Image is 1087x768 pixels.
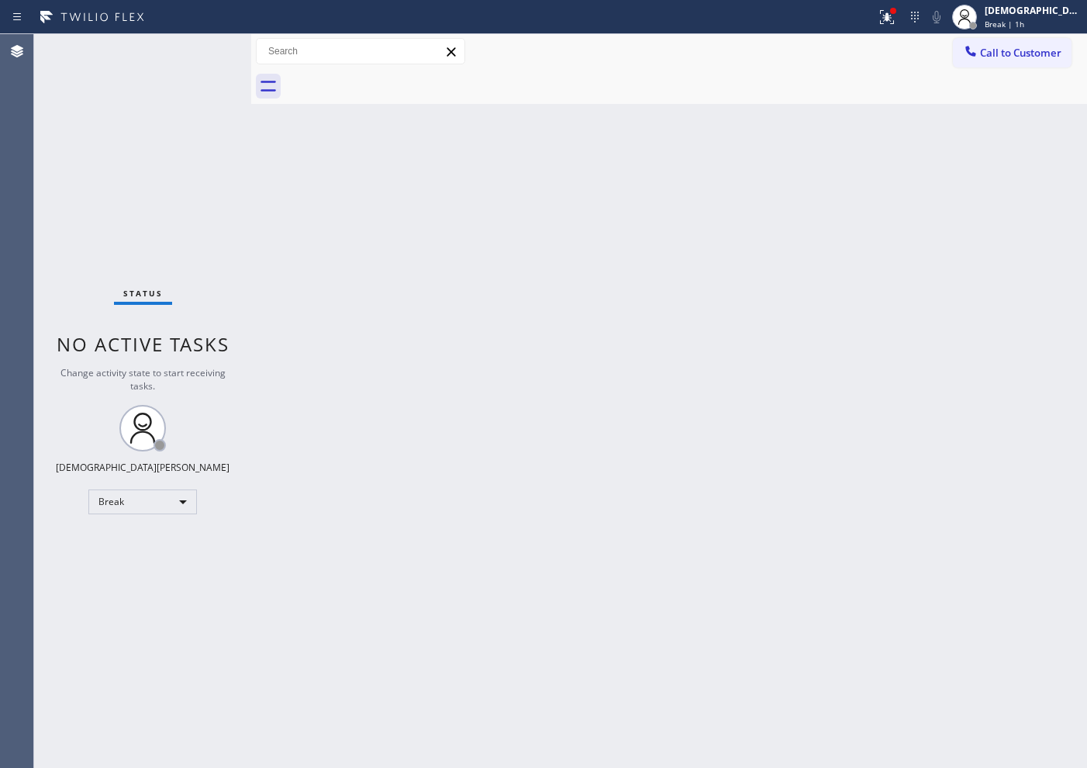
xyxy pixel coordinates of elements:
span: Break | 1h [985,19,1024,29]
button: Mute [926,6,947,28]
div: [DEMOGRAPHIC_DATA][PERSON_NAME] [56,461,229,474]
div: [DEMOGRAPHIC_DATA][PERSON_NAME] [985,4,1082,17]
span: Call to Customer [980,46,1061,60]
span: Status [123,288,163,299]
input: Search [257,39,464,64]
span: Change activity state to start receiving tasks. [60,366,226,393]
div: Break [88,490,197,514]
button: Call to Customer [953,38,1071,67]
span: No active tasks [57,331,229,357]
